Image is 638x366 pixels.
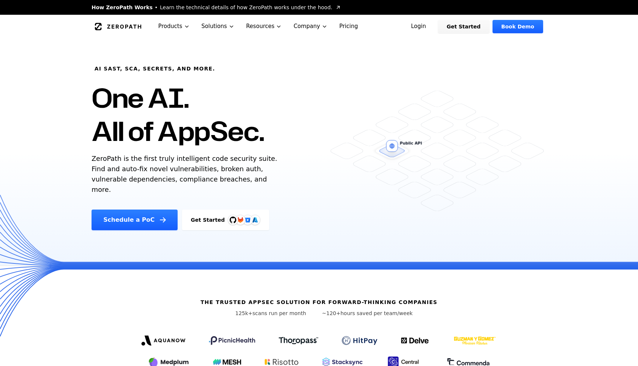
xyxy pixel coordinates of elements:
span: How ZeroPath Works [92,4,152,11]
h1: One AI. All of AppSec. [92,81,264,148]
nav: Global [83,15,555,38]
button: Solutions [196,15,240,38]
span: ~120+ [322,310,340,316]
a: Pricing [333,15,364,38]
a: Get Started [438,20,490,33]
svg: Bitbucket [244,216,252,224]
button: Products [152,15,196,38]
a: Get StartedGitHubGitLabAzure [182,210,269,230]
a: Book Demo [493,20,543,33]
a: How ZeroPath WorksLearn the technical details of how ZeroPath works under the hood. [92,4,341,11]
img: GitLab [233,213,248,227]
p: ZeroPath is the first truly intelligent code security suite. Find and auto-fix novel vulnerabilit... [92,153,281,195]
p: hours saved per team/week [322,310,413,317]
button: Company [288,15,333,38]
h6: The Trusted AppSec solution for forward-thinking companies [200,298,438,306]
span: 125k+ [235,310,253,316]
span: Learn the technical details of how ZeroPath works under the hood. [160,4,332,11]
h6: AI SAST, SCA, Secrets, and more. [95,65,215,72]
img: GYG [453,332,497,349]
a: Schedule a PoC [92,210,178,230]
p: scans run per month [225,310,316,317]
button: Resources [240,15,288,38]
img: GitHub [230,217,236,223]
img: Thoropass [279,337,318,344]
a: Login [402,20,435,33]
img: Mesh [213,359,241,365]
img: Azure [252,217,258,223]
